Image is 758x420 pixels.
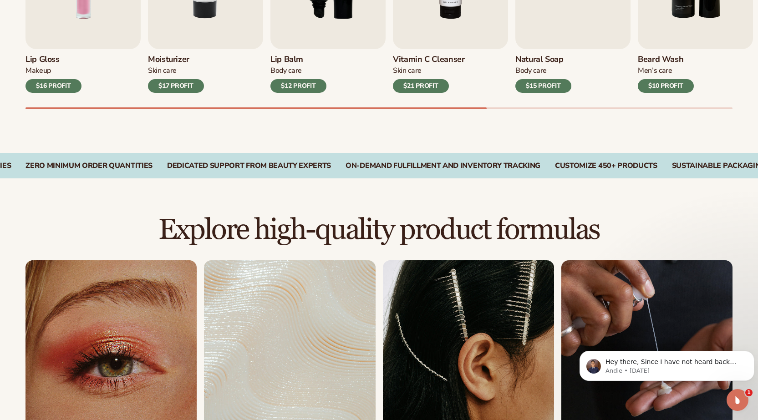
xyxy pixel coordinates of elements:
[25,79,81,93] div: $16 PROFIT
[393,55,465,65] h3: Vitamin C Cleanser
[25,162,153,170] div: Zero Minimum Order QuantitieS
[555,162,657,170] div: CUSTOMIZE 450+ PRODUCTS
[393,79,449,93] div: $21 PROFIT
[270,66,326,76] div: Body Care
[148,55,204,65] h3: Moisturizer
[167,162,331,170] div: Dedicated Support From Beauty Experts
[148,79,204,93] div: $17 PROFIT
[638,55,694,65] h3: Beard Wash
[270,55,326,65] h3: Lip Balm
[346,162,540,170] div: On-Demand Fulfillment and Inventory Tracking
[148,66,204,76] div: Skin Care
[745,389,753,396] span: 1
[727,389,748,411] iframe: Intercom live chat
[25,215,733,245] h2: Explore high-quality product formulas
[515,66,571,76] div: Body Care
[25,66,81,76] div: Makeup
[515,79,571,93] div: $15 PROFIT
[515,55,571,65] h3: Natural Soap
[638,79,694,93] div: $10 PROFIT
[576,332,758,395] iframe: Intercom notifications message
[638,66,694,76] div: Men’s Care
[25,55,81,65] h3: Lip Gloss
[270,79,326,93] div: $12 PROFIT
[393,66,465,76] div: Skin Care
